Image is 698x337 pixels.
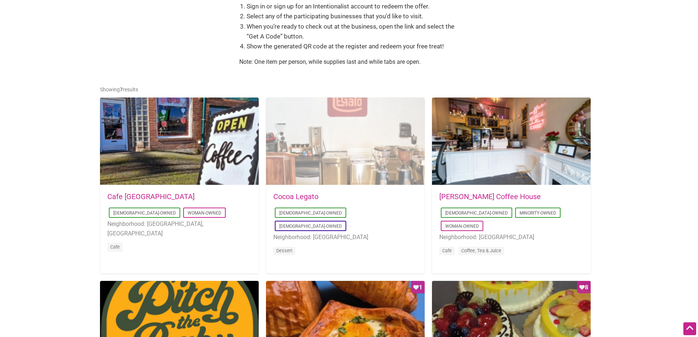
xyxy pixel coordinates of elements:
a: Coffee, Tea & Juice [461,248,501,253]
li: Neighborhood: [GEOGRAPHIC_DATA] [439,232,583,242]
li: Sign in or sign up for an Intentionalist account to redeem the offer. [247,1,459,11]
li: Select any of the participating businesses that you’d like to visit. [247,11,459,21]
span: Showing results [100,87,138,92]
li: Neighborhood: [GEOGRAPHIC_DATA] [273,232,417,242]
a: Cocoa Legato [273,192,318,201]
div: Scroll Back to Top [683,322,696,335]
p: Note: One item per person, while supplies last and while tabs are open. [239,57,459,67]
a: [PERSON_NAME] Coffee House [439,192,541,201]
li: Show the generated QR code at the register and redeem your free treat! [247,41,459,51]
b: 7 [120,87,123,92]
a: Cafe [110,244,120,250]
a: Woman-Owned [445,224,479,229]
a: [DEMOGRAPHIC_DATA]-Owned [279,224,342,229]
li: Neighborhood: [GEOGRAPHIC_DATA], [GEOGRAPHIC_DATA] [107,219,251,238]
a: Cafe [GEOGRAPHIC_DATA] [107,192,195,201]
a: [DEMOGRAPHIC_DATA]-Owned [279,210,342,216]
a: [DEMOGRAPHIC_DATA]-Owned [113,210,176,216]
a: Dessert [276,248,292,253]
li: When you’re ready to check out at the business, open the link and select the “Get A Code” button. [247,22,459,41]
a: [DEMOGRAPHIC_DATA]-Owned [445,210,508,216]
a: Minority-Owned [520,210,556,216]
a: Woman-Owned [188,210,221,216]
a: Cafe [442,248,452,253]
